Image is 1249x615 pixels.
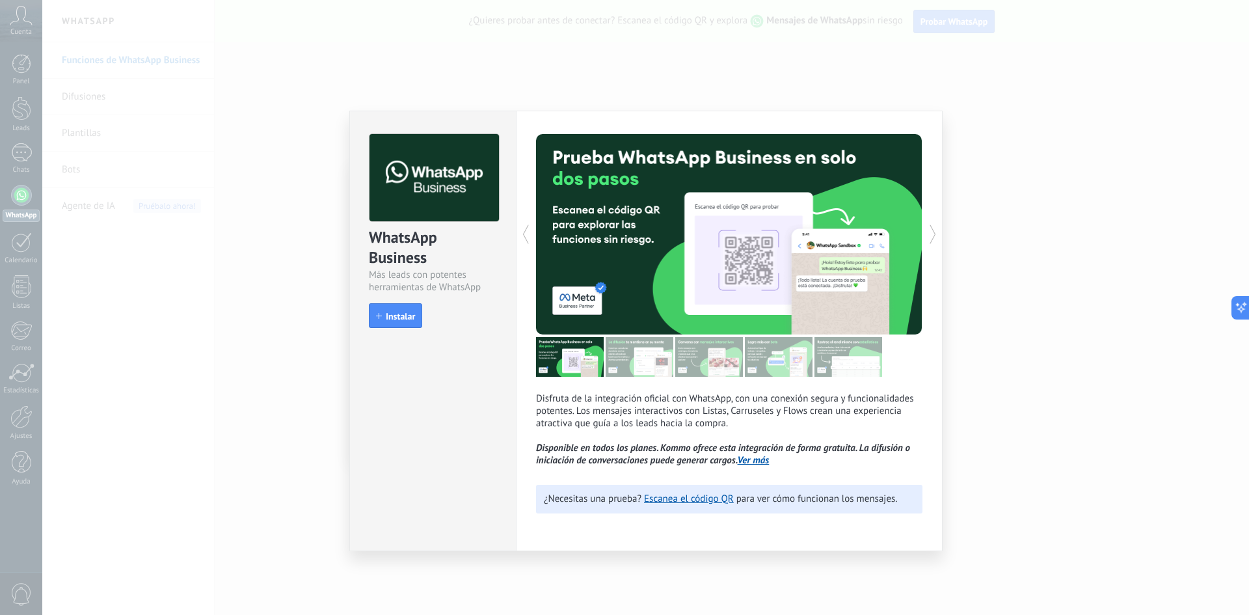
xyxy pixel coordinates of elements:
[369,303,422,328] button: Instalar
[369,269,497,294] div: Más leads con potentes herramientas de WhatsApp
[536,442,910,467] i: Disponible en todos los planes. Kommo ofrece esta integración de forma gratuita. La difusión o in...
[745,337,813,377] img: tour_image_62c9952fc9cf984da8d1d2aa2c453724.png
[369,134,499,222] img: logo_main.png
[536,392,922,467] p: Disfruta de la integración oficial con WhatsApp, con una conexión segura y funcionalidades potent...
[606,337,673,377] img: tour_image_cc27419dad425b0ae96c2716632553fa.png
[544,493,641,505] span: ¿Necesitas una prueba?
[369,227,497,269] div: WhatsApp Business
[738,454,770,467] a: Ver más
[644,493,734,505] a: Escanea el código QR
[536,337,604,377] img: tour_image_7a4924cebc22ed9e3259523e50fe4fd6.png
[386,312,415,321] span: Instalar
[675,337,743,377] img: tour_image_1009fe39f4f058b759f0df5a2b7f6f06.png
[736,493,898,505] span: para ver cómo funcionan los mensajes.
[814,337,882,377] img: tour_image_cc377002d0016b7ebaeb4dbe65cb2175.png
